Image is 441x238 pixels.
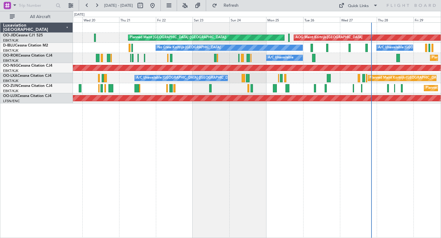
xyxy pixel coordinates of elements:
div: Wed 20 [82,17,119,22]
div: Sat 23 [193,17,229,22]
div: Planned Maint Kortrijk-[GEOGRAPHIC_DATA] [370,73,441,83]
div: Mon 25 [266,17,303,22]
a: EBKT/KJK [3,79,18,83]
a: OO-LUXCessna Citation CJ4 [3,94,51,98]
a: EBKT/KJK [3,69,18,73]
span: OO-ZUN [3,84,18,88]
button: Refresh [209,1,246,10]
a: EBKT/KJK [3,58,18,63]
a: LFSN/ENC [3,99,20,103]
button: Quick Links [336,1,381,10]
div: Quick Links [348,3,369,9]
a: EBKT/KJK [3,48,18,53]
div: A/C Unavailable [GEOGRAPHIC_DATA] ([GEOGRAPHIC_DATA] National) [136,73,250,83]
span: OO-LXA [3,74,17,78]
a: EBKT/KJK [3,89,18,93]
div: Sun 24 [229,17,266,22]
span: OO-LUX [3,94,17,98]
div: No Crew Kortrijk-[GEOGRAPHIC_DATA] [157,43,221,52]
div: Tue 26 [303,17,340,22]
div: A/C Unavailable [268,53,293,62]
span: OO-NSG [3,64,18,68]
span: Refresh [218,3,244,8]
div: [DATE] [74,12,85,17]
div: Fri 22 [156,17,193,22]
div: Planned Maint [GEOGRAPHIC_DATA] ([GEOGRAPHIC_DATA]) [130,33,226,42]
span: D-IBLU [3,44,15,47]
a: OO-ZUNCessna Citation CJ4 [3,84,52,88]
div: AOG Maint Kortrijk-[GEOGRAPHIC_DATA] [296,33,362,42]
a: D-IBLUCessna Citation M2 [3,44,48,47]
input: Trip Number [19,1,54,10]
div: Wed 27 [340,17,377,22]
span: OO-JID [3,34,16,37]
div: Thu 28 [377,17,413,22]
a: OO-JIDCessna CJ1 525 [3,34,43,37]
div: Thu 21 [119,17,156,22]
a: EBKT/KJK [3,38,18,43]
span: [DATE] - [DATE] [104,3,133,8]
a: OO-NSGCessna Citation CJ4 [3,64,52,68]
span: OO-ROK [3,54,18,58]
button: All Aircraft [7,12,66,22]
a: OO-LXACessna Citation CJ4 [3,74,51,78]
a: OO-ROKCessna Citation CJ4 [3,54,52,58]
span: All Aircraft [16,15,65,19]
